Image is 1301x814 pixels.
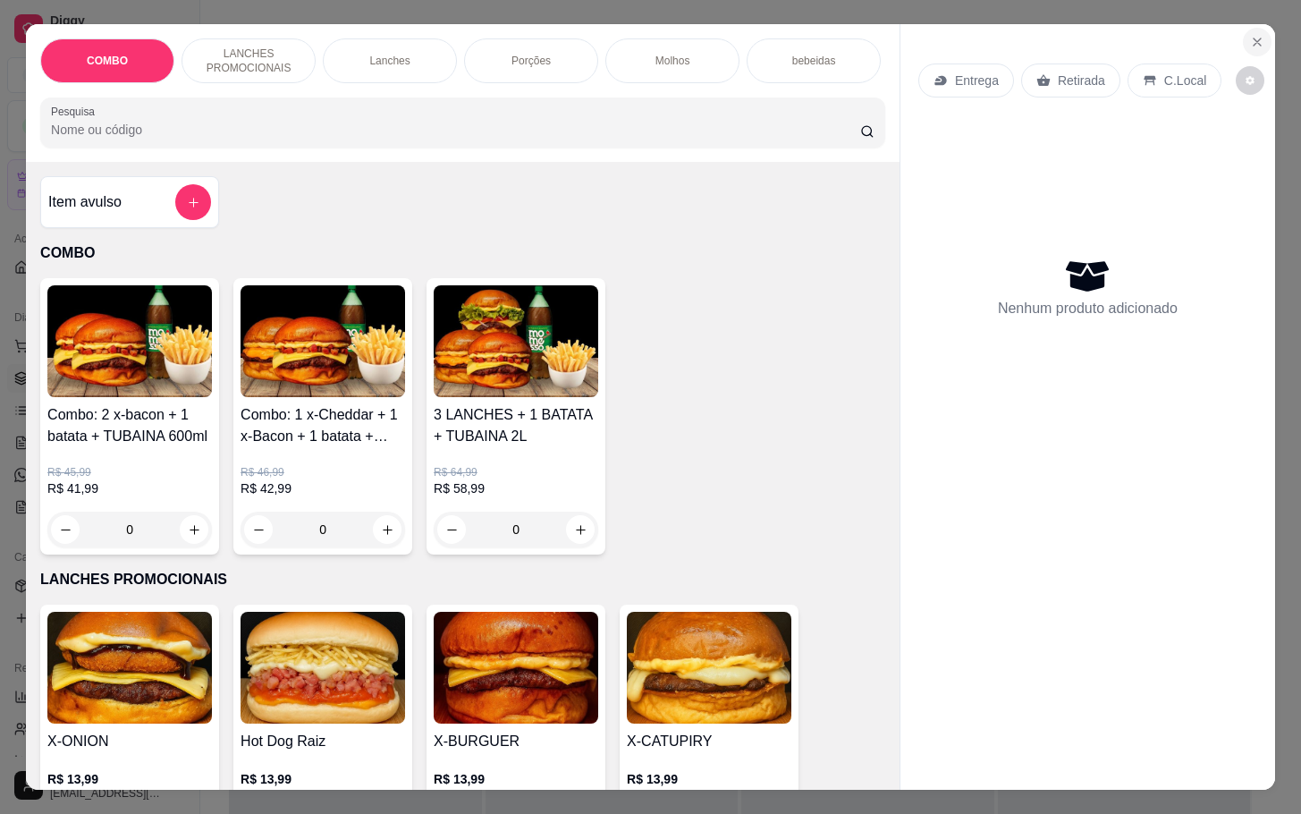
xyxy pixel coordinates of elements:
[434,285,598,397] img: product-image
[47,285,212,397] img: product-image
[434,612,598,724] img: product-image
[47,612,212,724] img: product-image
[434,479,598,497] p: R$ 58,99
[51,104,101,119] label: Pesquisa
[241,285,405,397] img: product-image
[1164,72,1206,89] p: C.Local
[241,731,405,752] h4: Hot Dog Raiz
[40,242,885,264] p: COMBO
[47,731,212,752] h4: X-ONION
[627,731,791,752] h4: X-CATUPIRY
[955,72,999,89] p: Entrega
[434,465,598,479] p: R$ 64,99
[51,515,80,544] button: decrease-product-quantity
[369,54,410,68] p: Lanches
[197,47,300,75] p: LANCHES PROMOCIONAIS
[241,770,405,788] p: R$ 13,99
[434,731,598,752] h4: X-BURGUER
[180,515,208,544] button: increase-product-quantity
[511,54,551,68] p: Porções
[1236,66,1264,95] button: decrease-product-quantity
[87,54,128,68] p: COMBO
[175,184,211,220] button: add-separate-item
[47,404,212,447] h4: Combo: 2 x-bacon + 1 batata + TUBAINA 600ml
[1243,28,1271,56] button: Close
[47,465,212,479] p: R$ 45,99
[434,404,598,447] h4: 3 LANCHES + 1 BATATA + TUBAINA 2L
[241,404,405,447] h4: Combo: 1 x-Cheddar + 1 x-Bacon + 1 batata + TUBAINA 600ml
[40,569,885,590] p: LANCHES PROMOCIONAIS
[655,54,690,68] p: Molhos
[241,612,405,724] img: product-image
[241,479,405,497] p: R$ 42,99
[244,515,273,544] button: decrease-product-quantity
[434,770,598,788] p: R$ 13,99
[627,612,791,724] img: product-image
[47,770,212,788] p: R$ 13,99
[47,479,212,497] p: R$ 41,99
[48,191,122,213] h4: Item avulso
[373,515,401,544] button: increase-product-quantity
[998,298,1178,319] p: Nenhum produto adicionado
[51,121,860,139] input: Pesquisa
[1058,72,1105,89] p: Retirada
[792,54,836,68] p: bebeidas
[627,770,791,788] p: R$ 13,99
[241,465,405,479] p: R$ 46,99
